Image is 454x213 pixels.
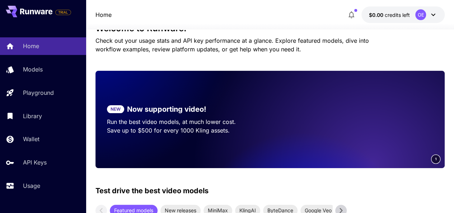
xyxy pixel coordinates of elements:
[369,11,409,19] div: $0.00
[23,135,39,143] p: Wallet
[384,12,409,18] span: credits left
[23,181,40,190] p: Usage
[23,42,39,50] p: Home
[55,8,71,17] span: Add your payment card to enable full platform functionality.
[95,10,112,19] a: Home
[23,65,43,74] p: Models
[23,88,54,97] p: Playground
[107,117,259,126] p: Run the best video models, at much lower cost.
[23,158,47,167] p: API Keys
[107,126,259,135] p: Save up to $500 for every 1000 Kling assets.
[23,112,42,120] p: Library
[369,12,384,18] span: $0.00
[415,9,426,20] div: OE
[435,156,437,162] span: 1
[95,185,209,196] p: Test drive the best video models
[95,10,112,19] nav: breadcrumb
[127,104,206,115] p: Now supporting video!
[95,37,369,53] span: Check out your usage stats and API key performance at a glance. Explore featured models, dive int...
[56,10,71,15] span: TRIAL
[361,6,445,23] button: $0.00OE
[111,106,121,112] p: NEW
